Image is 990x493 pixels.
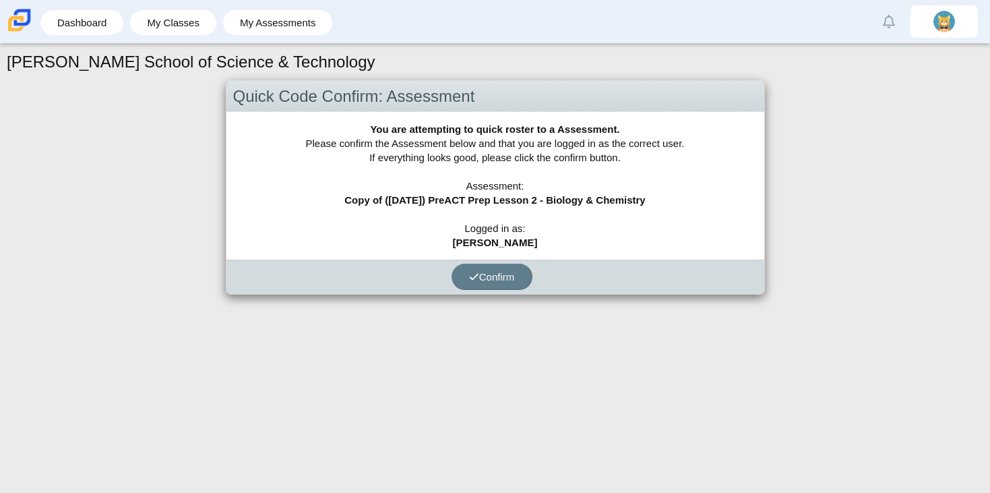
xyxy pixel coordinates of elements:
b: You are attempting to quick roster to a Assessment. [370,123,619,135]
a: Carmen School of Science & Technology [5,25,34,36]
a: My Assessments [230,10,326,35]
b: [PERSON_NAME] [453,237,538,248]
a: liliana.martinezme.Tu9QV3 [910,5,978,38]
img: Carmen School of Science & Technology [5,6,34,34]
div: Quick Code Confirm: Assessment [226,81,764,113]
img: liliana.martinezme.Tu9QV3 [933,11,955,32]
a: Alerts [874,7,904,36]
div: Please confirm the Assessment below and that you are logged in as the correct user. If everything... [226,112,764,260]
span: Confirm [469,271,515,283]
h1: [PERSON_NAME] School of Science & Technology [7,51,375,74]
b: Copy of ([DATE]) PreACT Prep Lesson 2 - Biology & Chemistry [344,194,645,206]
button: Confirm [452,264,532,290]
a: Dashboard [47,10,117,35]
a: My Classes [137,10,210,35]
